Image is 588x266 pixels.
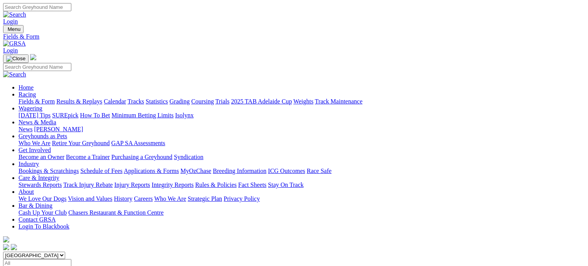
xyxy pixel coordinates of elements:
a: Get Involved [19,147,51,153]
a: GAP SA Assessments [111,140,165,146]
a: Stay On Track [268,181,303,188]
a: Integrity Reports [152,181,194,188]
button: Toggle navigation [3,25,24,33]
a: Tracks [128,98,144,105]
a: Who We Are [19,140,51,146]
button: Toggle navigation [3,54,29,63]
img: Search [3,11,26,18]
div: Bar & Dining [19,209,585,216]
input: Search [3,3,71,11]
a: Chasers Restaurant & Function Centre [68,209,163,216]
a: Breeding Information [213,168,266,174]
a: Fields & Form [19,98,55,105]
div: Industry [19,168,585,175]
a: Cash Up Your Club [19,209,67,216]
a: Strategic Plan [188,195,222,202]
img: Close [6,56,25,62]
a: We Love Our Dogs [19,195,66,202]
a: Results & Replays [56,98,102,105]
a: [DATE] Tips [19,112,51,119]
div: About [19,195,585,202]
a: Care & Integrity [19,175,59,181]
a: Login [3,47,18,54]
a: Login [3,18,18,25]
a: Grading [170,98,190,105]
a: Syndication [174,154,203,160]
a: Bookings & Scratchings [19,168,79,174]
a: Contact GRSA [19,216,56,223]
a: Applications & Forms [124,168,179,174]
div: Wagering [19,112,585,119]
a: [PERSON_NAME] [34,126,83,132]
div: Greyhounds as Pets [19,140,585,147]
a: Privacy Policy [224,195,260,202]
a: Schedule of Fees [80,168,122,174]
div: Racing [19,98,585,105]
input: Search [3,63,71,71]
a: Become a Trainer [66,154,110,160]
a: Race Safe [307,168,331,174]
a: Stewards Reports [19,181,62,188]
a: How To Bet [80,112,110,119]
img: facebook.svg [3,244,9,250]
a: ICG Outcomes [268,168,305,174]
div: News & Media [19,126,585,133]
img: Search [3,71,26,78]
a: Who We Are [154,195,186,202]
div: Care & Integrity [19,181,585,188]
span: Menu [8,26,20,32]
a: Become an Owner [19,154,64,160]
a: News [19,126,32,132]
a: 2025 TAB Adelaide Cup [231,98,292,105]
a: Track Injury Rebate [63,181,113,188]
a: Statistics [146,98,168,105]
a: Racing [19,91,36,98]
a: Rules & Policies [195,181,237,188]
a: History [114,195,132,202]
a: About [19,188,34,195]
img: twitter.svg [11,244,17,250]
a: Coursing [191,98,214,105]
img: logo-grsa-white.png [3,236,9,242]
a: Wagering [19,105,42,112]
a: Isolynx [175,112,194,119]
a: Weights [293,98,313,105]
a: MyOzChase [180,168,211,174]
a: Greyhounds as Pets [19,133,67,139]
a: SUREpick [52,112,78,119]
a: Home [19,84,34,91]
a: Login To Blackbook [19,223,69,230]
a: Track Maintenance [315,98,362,105]
a: Vision and Values [68,195,112,202]
a: Injury Reports [114,181,150,188]
img: logo-grsa-white.png [30,54,36,60]
a: Industry [19,161,39,167]
a: Retire Your Greyhound [52,140,110,146]
a: Fields & Form [3,33,585,40]
a: Trials [215,98,229,105]
a: Careers [134,195,153,202]
img: GRSA [3,40,26,47]
a: Bar & Dining [19,202,52,209]
a: Purchasing a Greyhound [111,154,172,160]
a: Calendar [104,98,126,105]
a: Minimum Betting Limits [111,112,174,119]
div: Get Involved [19,154,585,161]
a: Fact Sheets [238,181,266,188]
a: News & Media [19,119,56,125]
